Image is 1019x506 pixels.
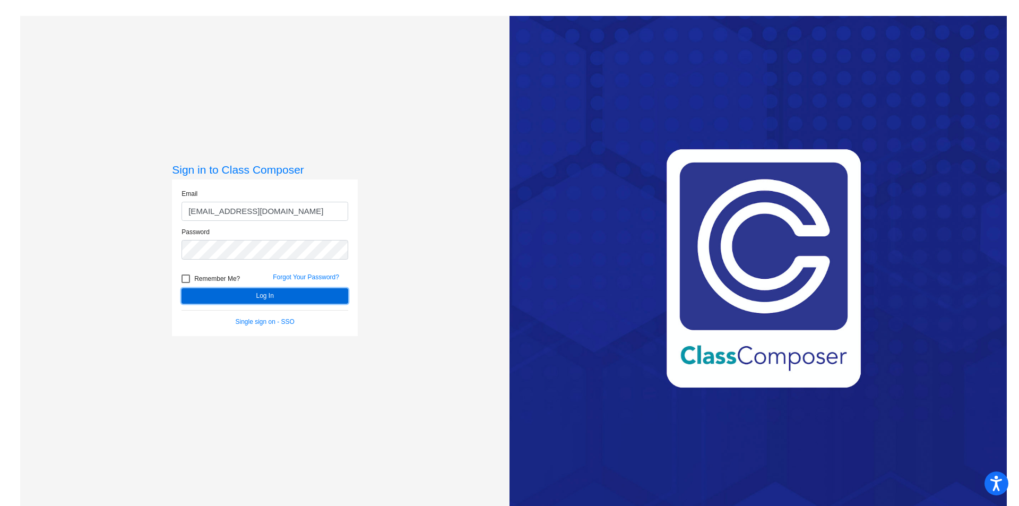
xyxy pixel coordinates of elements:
[182,227,210,237] label: Password
[194,272,240,285] span: Remember Me?
[236,318,295,325] a: Single sign on - SSO
[172,163,358,176] h3: Sign in to Class Composer
[182,189,197,199] label: Email
[182,288,348,304] button: Log In
[273,273,339,281] a: Forgot Your Password?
